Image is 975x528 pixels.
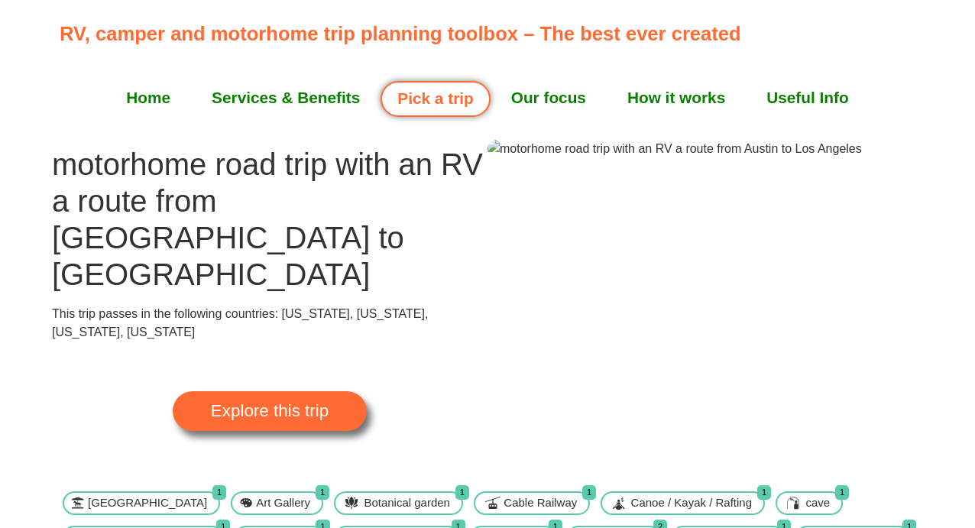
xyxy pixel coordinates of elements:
[746,79,869,117] a: Useful Info
[212,485,226,500] span: 1
[455,485,469,500] span: 1
[252,494,314,512] span: Art Gallery
[52,307,428,339] span: This trip passes in the following countries: [US_STATE], [US_STATE], [US_STATE], [US_STATE]
[60,19,924,48] p: RV, camper and motorhome trip planning toolbox – The best ever created
[84,494,211,512] span: [GEOGRAPHIC_DATA]
[381,81,490,117] a: Pick a trip
[60,79,915,117] nav: Menu
[757,485,771,500] span: 1
[582,485,596,500] span: 1
[360,494,454,512] span: Botanical garden
[173,391,367,431] a: Explore this trip
[487,140,862,158] img: motorhome road trip with an RV a route from Austin to Los Angeles
[627,494,756,512] span: Canoe / Kayak / Rafting
[607,79,746,117] a: How it works
[491,79,607,117] a: Our focus
[191,79,381,117] a: Services & Benefits
[802,494,834,512] span: cave
[211,403,329,419] span: Explore this trip
[835,485,849,500] span: 1
[316,485,329,500] span: 1
[52,146,487,293] h1: motorhome road trip with an RV a route from [GEOGRAPHIC_DATA] to [GEOGRAPHIC_DATA]
[500,494,581,512] span: Cable Railway
[105,79,191,117] a: Home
